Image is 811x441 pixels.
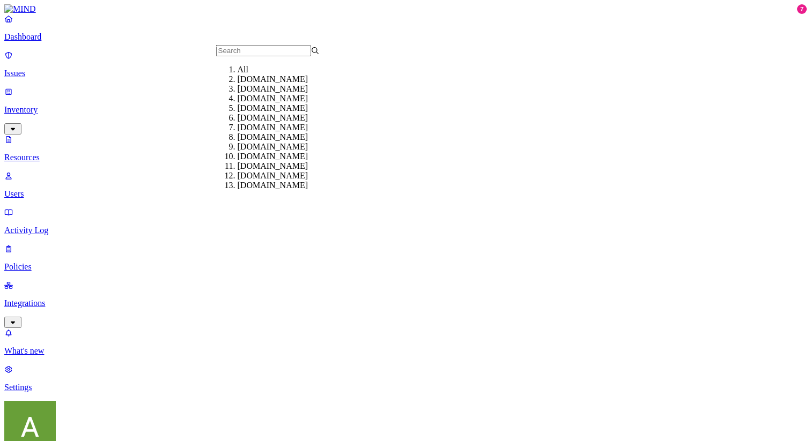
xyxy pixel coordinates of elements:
[238,103,341,113] div: [DOMAIN_NAME]
[4,69,807,78] p: Issues
[4,298,807,308] p: Integrations
[238,113,341,123] div: [DOMAIN_NAME]
[4,105,807,115] p: Inventory
[4,50,807,78] a: Issues
[4,4,807,14] a: MIND
[238,74,341,84] div: [DOMAIN_NAME]
[4,134,807,162] a: Resources
[4,14,807,42] a: Dashboard
[4,87,807,133] a: Inventory
[4,244,807,272] a: Policies
[238,65,341,74] div: All
[238,152,341,161] div: [DOMAIN_NAME]
[238,181,341,190] div: [DOMAIN_NAME]
[4,280,807,326] a: Integrations
[4,207,807,235] a: Activity Log
[4,171,807,199] a: Users
[238,123,341,132] div: [DOMAIN_NAME]
[238,161,341,171] div: [DOMAIN_NAME]
[4,262,807,272] p: Policies
[238,171,341,181] div: [DOMAIN_NAME]
[4,346,807,356] p: What's new
[4,189,807,199] p: Users
[4,153,807,162] p: Resources
[4,364,807,392] a: Settings
[216,45,311,56] input: Search
[238,94,341,103] div: [DOMAIN_NAME]
[797,4,807,14] div: 7
[4,4,36,14] img: MIND
[4,328,807,356] a: What's new
[238,142,341,152] div: [DOMAIN_NAME]
[238,132,341,142] div: [DOMAIN_NAME]
[4,226,807,235] p: Activity Log
[4,32,807,42] p: Dashboard
[4,383,807,392] p: Settings
[238,84,341,94] div: [DOMAIN_NAME]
